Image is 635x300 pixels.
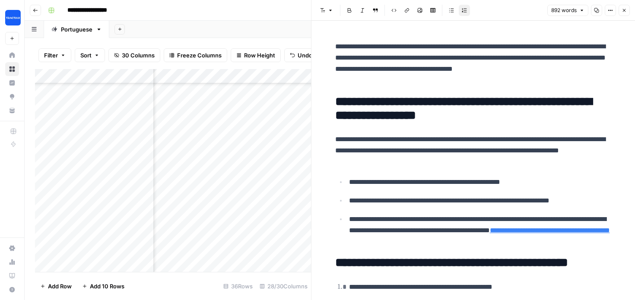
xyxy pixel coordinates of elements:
[298,51,312,60] span: Undo
[44,21,109,38] a: Portuguese
[61,25,92,34] div: Portuguese
[5,283,19,297] button: Help + Support
[5,76,19,90] a: Insights
[5,269,19,283] a: Learning Hub
[256,279,311,293] div: 28/30 Columns
[231,48,281,62] button: Row Height
[44,51,58,60] span: Filter
[5,7,19,28] button: Workspace: Tractian
[5,48,19,62] a: Home
[5,10,21,25] img: Tractian Logo
[77,279,130,293] button: Add 10 Rows
[5,90,19,104] a: Opportunities
[220,279,256,293] div: 36 Rows
[35,279,77,293] button: Add Row
[5,255,19,269] a: Usage
[75,48,105,62] button: Sort
[5,62,19,76] a: Browse
[38,48,71,62] button: Filter
[547,5,588,16] button: 892 words
[244,51,275,60] span: Row Height
[551,6,577,14] span: 892 words
[90,282,124,291] span: Add 10 Rows
[80,51,92,60] span: Sort
[164,48,227,62] button: Freeze Columns
[177,51,222,60] span: Freeze Columns
[122,51,155,60] span: 30 Columns
[284,48,318,62] button: Undo
[5,104,19,117] a: Your Data
[48,282,72,291] span: Add Row
[108,48,160,62] button: 30 Columns
[5,241,19,255] a: Settings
